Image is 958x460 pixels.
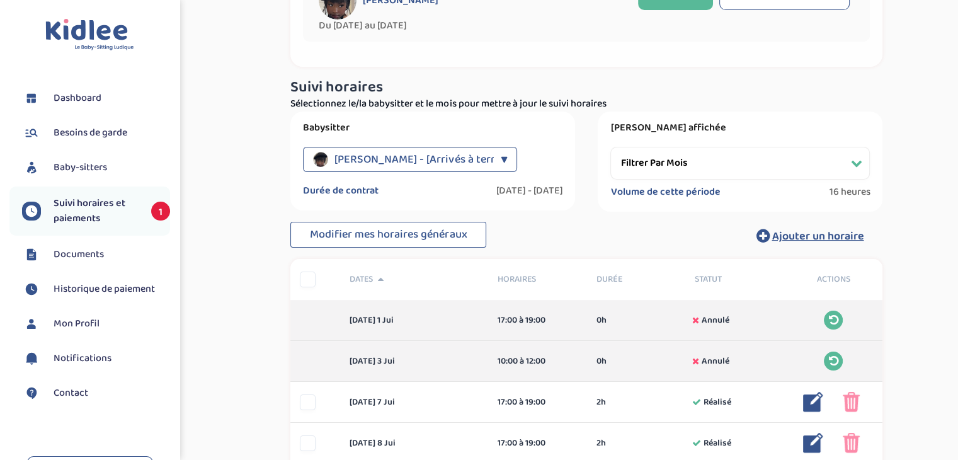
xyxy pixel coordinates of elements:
a: Historique de paiement [22,280,170,299]
span: Historique de paiement [54,282,155,297]
a: Besoins de garde [22,124,170,142]
span: Dashboard [54,91,101,106]
span: Notifications [54,351,111,366]
button: Ajouter un horaire [737,222,882,250]
img: suivihoraire.svg [22,202,41,221]
div: [DATE] 1 jui [340,314,488,327]
span: Mon Profil [54,316,100,331]
span: 2h [596,437,605,450]
img: logo.svg [45,19,134,51]
div: Actions [784,273,883,286]
span: 16 heures [829,186,870,198]
img: suivihoraire.svg [22,280,41,299]
div: Dates [340,273,488,286]
span: Annulé [702,355,729,368]
span: 1 [151,202,170,221]
span: Documents [54,247,104,262]
img: avatar_diew-mariame_2022_02_22_02_12_45.png [313,152,328,167]
span: Du [DATE] au [DATE] [319,20,539,32]
span: 0h [596,355,606,368]
label: Durée de contrat [303,185,379,197]
span: Baby-sitters [54,160,107,175]
span: Ajouter un horaire [772,227,864,245]
label: Volume de cette période [610,186,720,198]
label: Babysitter [303,122,562,134]
a: Dashboard [22,89,170,108]
div: Statut [685,273,784,286]
button: Modifier mes horaires généraux [290,222,486,248]
a: Suivi horaires et paiements 1 [22,196,170,226]
div: ▼ [500,147,507,172]
a: Mon Profil [22,314,170,333]
img: profil.svg [22,314,41,333]
div: 10:00 à 12:00 [498,355,578,368]
label: [DATE] - [DATE] [496,185,562,197]
span: Annulé [702,314,729,327]
div: 17:00 à 19:00 [498,396,578,409]
p: Sélectionnez le/la babysitter et le mois pour mettre à jour le suivi horaires [290,96,882,112]
img: besoin.svg [22,124,41,142]
img: poubelle_rose.png [843,392,860,412]
div: [DATE] 8 jui [340,437,488,450]
span: Contact [54,386,88,401]
img: modifier_bleu.png [803,433,823,453]
h3: Suivi horaires [290,79,882,96]
a: Baby-sitters [22,158,170,177]
img: contact.svg [22,384,41,403]
a: Notifications [22,349,170,368]
span: Modifier mes horaires généraux [310,226,467,243]
span: Réalisé [704,396,731,409]
span: Besoins de garde [54,125,127,141]
div: 17:00 à 19:00 [498,437,578,450]
div: 17:00 à 19:00 [498,314,578,327]
span: Horaires [498,273,578,286]
img: documents.svg [22,245,41,264]
a: Contact [22,384,170,403]
span: Réalisé [704,437,731,450]
img: babysitters.svg [22,158,41,177]
div: [DATE] 3 jui [340,355,488,368]
img: poubelle_rose.png [843,433,860,453]
div: [DATE] 7 jui [340,396,488,409]
span: [PERSON_NAME] - [Arrivés à terme] [334,147,508,172]
span: Suivi horaires et paiements [54,196,139,226]
span: 2h [596,396,605,409]
span: 0h [596,314,606,327]
img: modifier_bleu.png [803,392,823,412]
div: Durée [586,273,685,286]
a: Documents [22,245,170,264]
img: notification.svg [22,349,41,368]
img: dashboard.svg [22,89,41,108]
label: [PERSON_NAME] affichée [610,122,870,134]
